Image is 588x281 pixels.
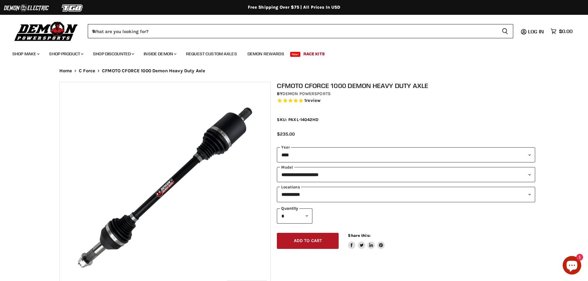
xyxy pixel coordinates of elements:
ul: Main menu [8,45,571,60]
img: Demon Electric Logo 2 [3,2,49,14]
a: Shop Discounted [88,48,138,60]
span: Rated 5.0 out of 5 stars 1 reviews [277,98,535,104]
div: Free Shipping Over $75 | All Prices In USD [47,5,541,10]
span: Share this: [348,233,370,238]
button: Add to cart [277,233,339,249]
input: When autocomplete results are available use up and down arrows to review and enter to select [88,24,497,38]
div: SKU: PAXL-14042HD [277,116,535,123]
a: Demon Powersports [282,91,331,96]
a: $0.00 [548,27,576,36]
a: Log in [525,29,548,34]
a: Inside Demon [139,48,180,60]
span: review [306,98,320,103]
span: $0.00 [559,28,573,34]
select: year [277,147,535,162]
a: Shop Product [44,48,87,60]
a: Race Kits [299,48,329,60]
button: Search [497,24,513,38]
span: 1 reviews [304,98,320,103]
a: Demon Rewards [243,48,289,60]
span: $235.00 [277,131,295,137]
div: by [277,90,535,97]
a: Request Custom Axles [181,48,242,60]
a: C Force [79,68,95,73]
nav: Breadcrumbs [47,68,541,73]
img: TGB Logo 2 [49,2,96,14]
aside: Share this: [348,233,385,249]
span: Log in [528,28,544,35]
a: Shop Make [8,48,43,60]
inbox-online-store-chat: Shopify online store chat [561,256,583,276]
select: Quantity [277,208,312,224]
select: keys [277,187,535,202]
h1: CFMOTO CFORCE 1000 Demon Heavy Duty Axle [277,82,535,90]
select: modal-name [277,167,535,182]
form: Product [88,24,513,38]
span: Add to cart [294,238,322,243]
img: Demon Powersports [12,20,80,42]
span: New! [290,52,301,57]
a: Home [59,68,72,73]
span: CFMOTO CFORCE 1000 Demon Heavy Duty Axle [102,68,205,73]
